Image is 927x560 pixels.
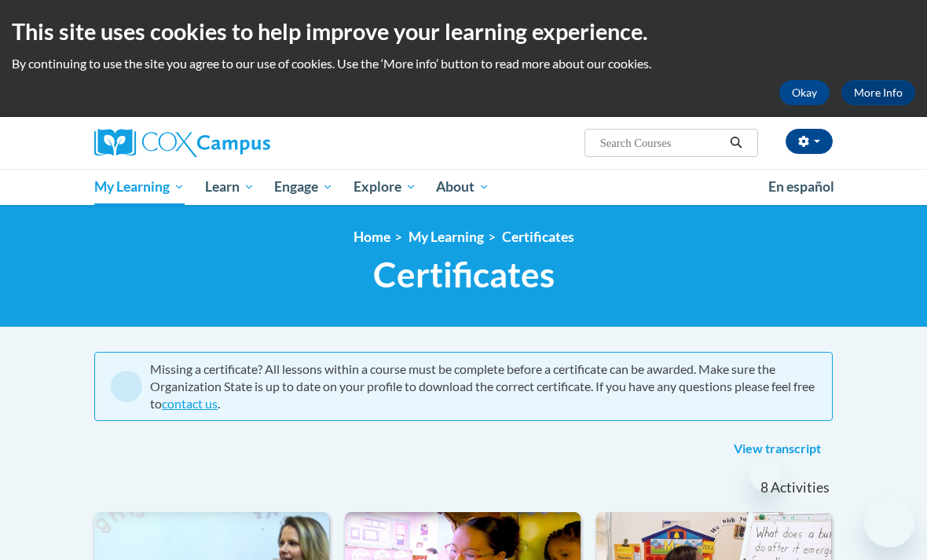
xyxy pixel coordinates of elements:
[786,129,833,154] button: Account Settings
[768,178,834,195] span: En español
[749,459,781,491] iframe: Close message
[502,229,574,245] a: Certificates
[779,80,830,105] button: Okay
[94,129,270,157] img: Cox Campus
[373,254,555,295] span: Certificates
[724,134,748,152] button: Search
[84,169,195,205] a: My Learning
[599,134,724,152] input: Search Courses
[841,80,915,105] a: More Info
[162,396,218,411] a: contact us
[354,229,390,245] a: Home
[758,170,845,203] a: En español
[94,178,185,196] span: My Learning
[12,55,915,72] p: By continuing to use the site you agree to our use of cookies. Use the ‘More info’ button to read...
[436,178,489,196] span: About
[94,129,324,157] a: Cox Campus
[409,229,484,245] a: My Learning
[274,178,333,196] span: Engage
[12,16,915,47] h2: This site uses cookies to help improve your learning experience.
[205,178,255,196] span: Learn
[195,169,265,205] a: Learn
[354,178,416,196] span: Explore
[427,169,500,205] a: About
[864,497,914,547] iframe: Button to launch messaging window
[150,361,816,412] div: Missing a certificate? All lessons within a course must be complete before a certificate can be a...
[722,437,833,462] a: View transcript
[82,169,845,205] div: Main menu
[343,169,427,205] a: Explore
[264,169,343,205] a: Engage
